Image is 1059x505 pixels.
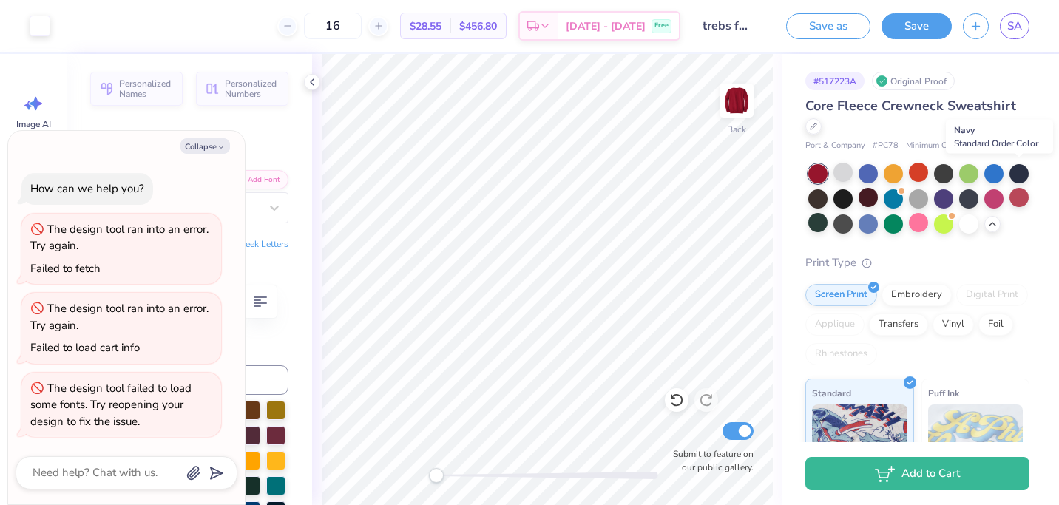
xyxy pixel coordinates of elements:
div: Rhinestones [805,343,877,365]
div: The design tool failed to load some fonts. Try reopening your design to fix the issue. [30,381,192,429]
button: Save as [786,13,870,39]
button: Collapse [180,138,230,154]
span: Port & Company [805,140,865,152]
button: Add Font [228,170,288,189]
label: Submit to feature on our public gallery. [665,447,754,474]
div: Digital Print [956,284,1028,306]
div: Navy [946,120,1053,154]
span: Standard [812,385,851,401]
button: Personalized Names [90,72,183,106]
div: Vinyl [933,313,974,336]
div: Embroidery [882,284,952,306]
span: Minimum Order: 12 + [906,140,980,152]
div: # 517223A [805,72,865,90]
div: The design tool ran into an error. Try again. [30,222,209,254]
button: Add to Cart [805,457,1029,490]
div: Back [727,123,746,136]
div: Transfers [869,313,928,336]
div: Print Type [805,254,1029,271]
input: Untitled Design [691,11,764,41]
span: Personalized Names [119,78,174,99]
span: Puff Ink [928,385,959,401]
span: $28.55 [410,18,441,34]
span: # PC78 [873,140,899,152]
div: Failed to fetch [30,261,101,276]
span: Personalized Numbers [225,78,280,99]
a: SA [1000,13,1029,39]
div: Original Proof [872,72,955,90]
span: Standard Order Color [954,138,1038,149]
input: – – [304,13,362,39]
div: Failed to load cart info [30,340,140,355]
span: Core Fleece Crewneck Sweatshirt [805,97,1016,115]
div: Accessibility label [429,468,444,483]
div: Applique [805,313,865,336]
span: Free [654,21,669,31]
span: SA [1007,18,1022,35]
img: Puff Ink [928,404,1024,478]
div: How can we help you? [30,181,144,196]
button: Personalized Numbers [196,72,288,106]
div: The design tool ran into an error. Try again. [30,301,209,333]
span: [DATE] - [DATE] [566,18,646,34]
span: Image AI [16,118,51,130]
div: Foil [978,313,1013,336]
img: Standard [812,404,907,478]
div: Screen Print [805,284,877,306]
button: Save [882,13,952,39]
span: $456.80 [459,18,497,34]
img: Back [722,86,751,115]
